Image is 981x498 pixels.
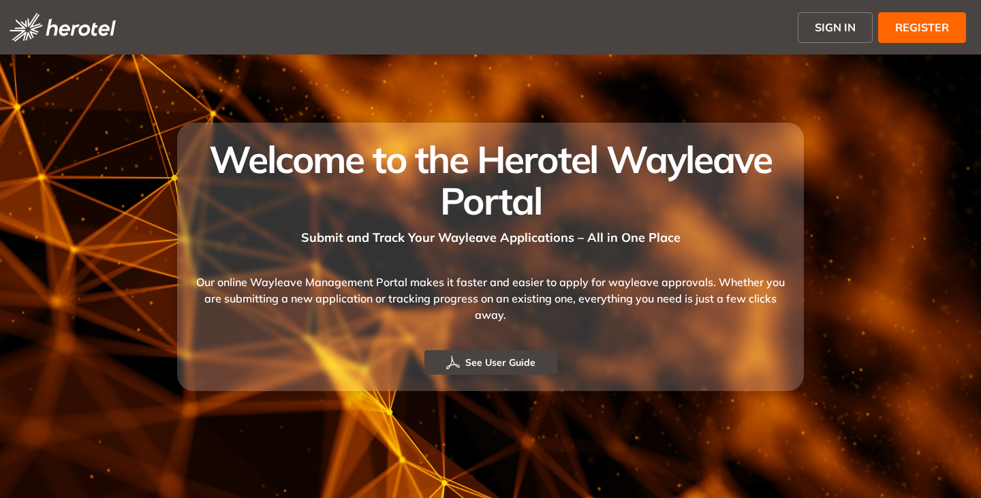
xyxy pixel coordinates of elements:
span: SIGN IN [815,19,856,35]
button: REGISTER [878,12,966,43]
div: Submit and Track Your Wayleave Applications – All in One Place [193,221,788,247]
button: SIGN IN [798,12,873,43]
span: Welcome to the Herotel Wayleave Portal [209,136,771,224]
button: See User Guide [424,350,557,375]
img: logo [10,13,116,42]
span: REGISTER [895,19,949,35]
span: See User Guide [465,355,535,370]
div: Our online Wayleave Management Portal makes it faster and easier to apply for wayleave approvals.... [193,247,788,350]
